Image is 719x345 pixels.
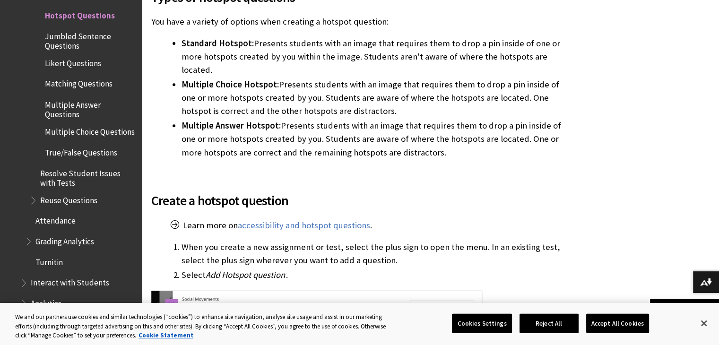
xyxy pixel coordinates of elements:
span: Standard Hotspot: [182,38,254,49]
span: Hotspot Questions [45,8,115,20]
li: Presents students with an image that requires them to drop a pin inside of one or more hotspots c... [182,78,570,118]
span: Analytics [31,295,61,308]
span: Multiple Answer Questions [45,96,135,119]
span: Multiple Choice Questions [45,124,135,137]
span: Matching Questions [45,76,113,89]
button: Accept All Cookies [586,313,649,333]
span: Multiple Answer Hotspot: [182,120,281,131]
a: More information about your privacy, opens in a new tab [139,331,193,339]
button: Close [693,313,714,334]
a: Back to top [650,299,719,317]
button: Reject All [520,313,579,333]
span: Likert Questions [45,55,101,68]
p: You have a variety of options when creating a hotspot question: [151,16,570,28]
span: True/False Questions [45,144,117,157]
span: Reuse Questions [40,192,97,205]
button: Cookies Settings [452,313,511,333]
a: accessibility and hotspot questions [238,220,370,231]
span: Jumbled Sentence Questions [45,28,135,51]
span: Turnitin [35,254,63,267]
span: Add Hotspot question [206,269,285,280]
span: Interact with Students [31,275,109,287]
li: Presents students with an image that requires them to drop a pin inside of one or more hotspots c... [182,119,570,159]
li: Select . [182,268,570,282]
li: When you create a new assignment or test, select the plus sign to open the menu. In an existing t... [182,241,570,267]
span: Multiple Choice Hotspot: [182,79,279,90]
span: Create a hotspot question [151,190,570,210]
div: We and our partners use cookies and similar technologies (“cookies”) to enhance site navigation, ... [15,312,396,340]
span: Resolve Student Issues with Tests [40,165,135,187]
p: Learn more on . [151,219,570,232]
span: Attendance [35,213,76,225]
span: Grading Analytics [35,233,94,246]
li: Presents students with an image that requires them to drop a pin inside of one or more hotspots c... [182,37,570,77]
